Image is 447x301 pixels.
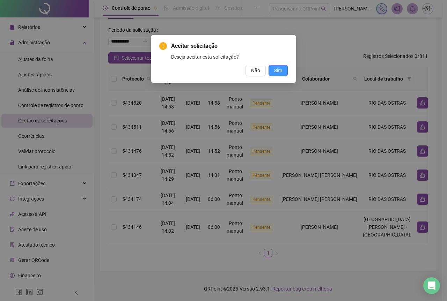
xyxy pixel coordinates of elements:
span: Sim [274,67,282,74]
span: exclamation-circle [159,42,167,50]
div: Open Intercom Messenger [423,277,440,294]
button: Sim [269,65,288,76]
span: Aceitar solicitação [171,42,288,50]
span: Não [251,67,260,74]
div: Deseja aceitar esta solicitação? [171,53,288,61]
button: Não [246,65,266,76]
